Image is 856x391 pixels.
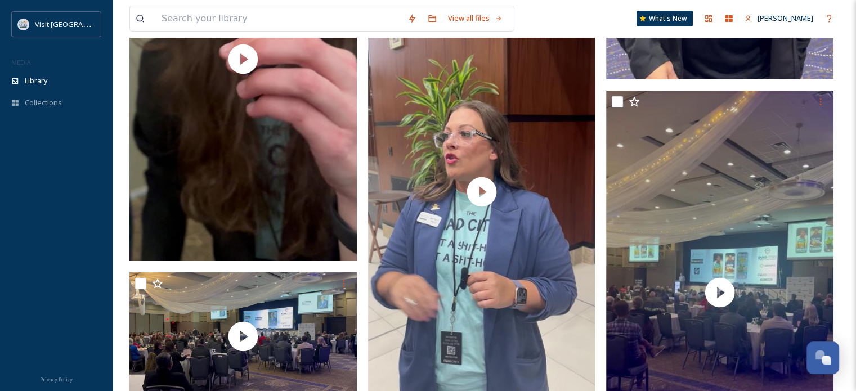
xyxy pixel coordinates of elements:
input: Search your library [156,6,402,31]
button: Open Chat [806,341,839,374]
span: Visit [GEOGRAPHIC_DATA] [35,19,122,29]
a: [PERSON_NAME] [739,7,819,29]
a: View all files [442,7,508,29]
span: Collections [25,97,62,108]
img: QCCVB_VISIT_vert_logo_4c_tagline_122019.svg [18,19,29,30]
a: What's New [637,11,693,26]
span: MEDIA [11,58,31,66]
span: [PERSON_NAME] [758,13,813,23]
span: Library [25,75,47,86]
a: Privacy Policy [40,372,73,385]
span: Privacy Policy [40,376,73,383]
